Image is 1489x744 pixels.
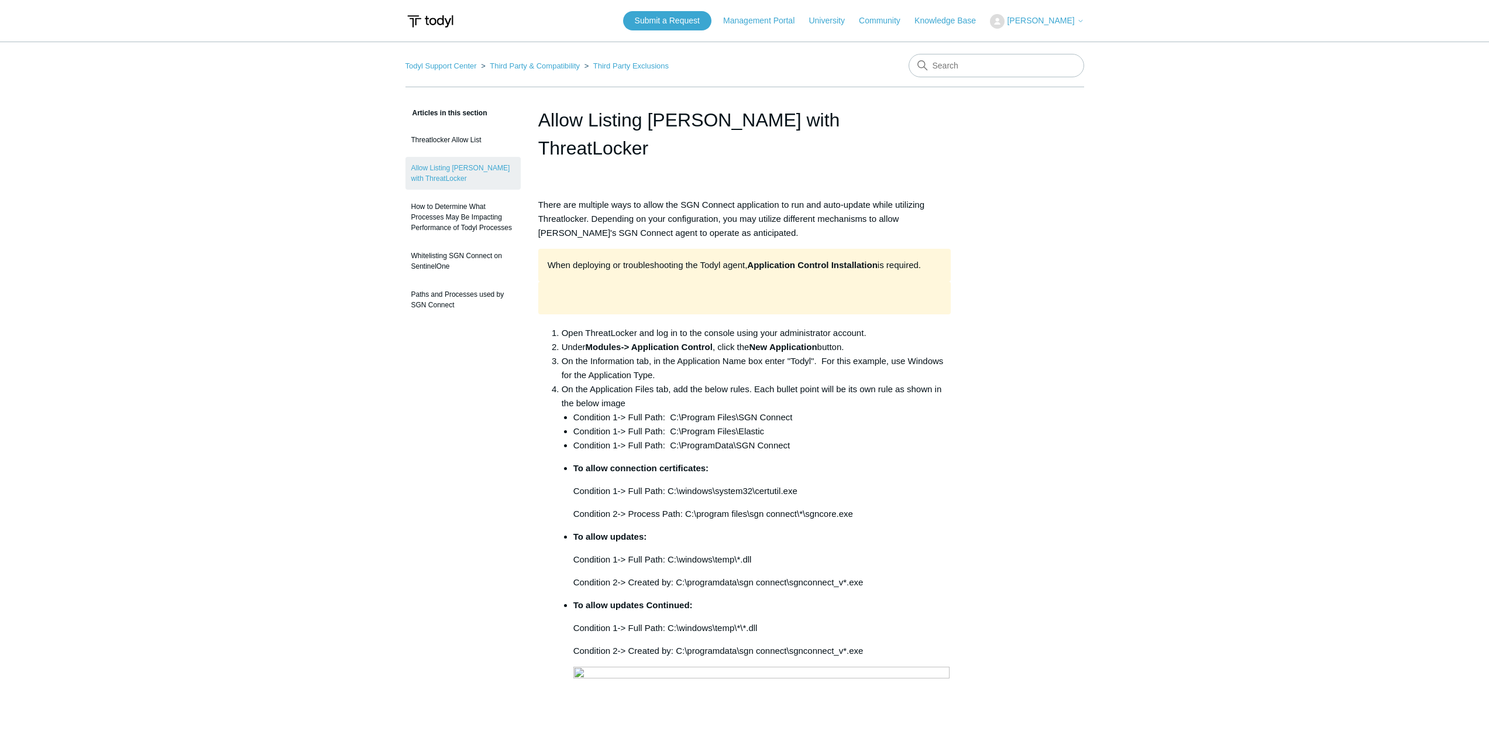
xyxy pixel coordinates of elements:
[749,342,817,352] strong: New Application
[573,410,951,424] li: Condition 1-> Full Path: C:\Program Files\SGN Connect
[914,15,988,27] a: Knowledge Base
[573,463,709,473] strong: To allow connection certificates:
[573,532,647,541] strong: To allow updates:
[623,11,711,30] a: Submit a Request
[723,15,806,27] a: Management Portal
[562,354,951,382] li: On the Information tab, in the Application Name box enter "Todyl". For this example, use Windows ...
[573,553,951,567] p: Condition 1-> Full Path: C:\windows\temp\*.dll
[405,283,521,316] a: Paths and Processes used by SGN Connect
[586,342,713,352] strong: Modules-> Application Control
[747,260,878,270] strong: Application Control Installation
[990,14,1084,29] button: [PERSON_NAME]
[562,340,951,354] li: Under , click the button.
[405,157,521,190] a: Allow Listing [PERSON_NAME] with ThreatLocker
[573,484,951,498] p: Condition 1-> Full Path: C:\windows\system32\certutil.exe
[859,15,912,27] a: Community
[405,196,521,239] a: How to Determine What Processes May Be Impacting Performance of Todyl Processes
[1007,16,1074,25] span: [PERSON_NAME]
[538,249,951,282] div: When deploying or troubleshooting the Todyl agent, is required.
[573,438,951,452] li: Condition 1-> Full Path: C:\ProgramData\SGN Connect
[405,245,521,277] a: Whitelisting SGN Connect on SentinelOne
[405,129,521,151] a: Threatlocker Allow List
[538,106,951,162] h1: Allow Listing Todyl with ThreatLocker
[562,326,951,340] li: Open ThreatLocker and log in to the console using your administrator account.
[405,109,487,117] span: Articles in this section
[490,61,580,70] a: Third Party & Compatibility
[573,575,951,589] p: Condition 2-> Created by: C:\programdata\sgn connect\sgnconnect_v*.exe
[479,61,582,70] li: Third Party & Compatibility
[573,600,693,610] strong: To allow updates Continued:
[909,54,1084,77] input: Search
[809,15,856,27] a: University
[538,198,951,240] p: There are multiple ways to allow the SGN Connect application to run and auto-update while utilizi...
[573,424,951,438] li: Condition 1-> Full Path: C:\Program Files\Elastic
[573,621,951,635] p: Condition 1-> Full Path: C:\windows\temp\*\*.dll
[573,507,951,521] p: Condition 2-> Process Path: C:\program files\sgn connect\*\sgncore.exe
[405,61,477,70] a: Todyl Support Center
[593,61,669,70] a: Third Party Exclusions
[405,61,479,70] li: Todyl Support Center
[582,61,669,70] li: Third Party Exclusions
[573,644,951,658] p: Condition 2-> Created by: C:\programdata\sgn connect\sgnconnect_v*.exe
[405,11,455,32] img: Todyl Support Center Help Center home page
